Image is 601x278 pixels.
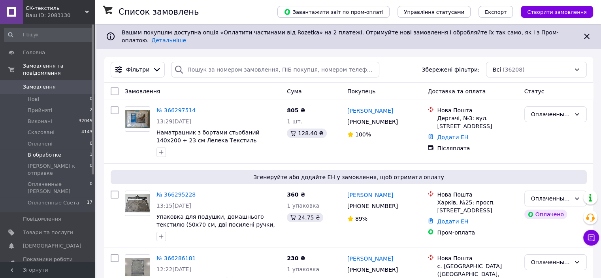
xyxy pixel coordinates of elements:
[355,216,367,222] span: 89%
[277,6,390,18] button: Завантажити звіт по пром-оплаті
[287,118,302,125] span: 1 шт.
[347,107,393,115] a: [PERSON_NAME]
[346,200,399,212] div: [PHONE_NUMBER]
[23,62,95,77] span: Замовлення та повідомлення
[524,88,544,95] span: Статус
[156,255,196,261] a: № 366286181
[156,118,191,125] span: 13:29[DATE]
[404,9,464,15] span: Управління статусами
[81,129,92,136] span: 4143
[125,110,150,129] img: Фото товару
[28,118,52,125] span: Виконані
[524,210,567,219] div: Оплачено
[156,202,191,209] span: 13:15[DATE]
[26,5,85,12] span: СК-текстиль
[151,37,186,43] a: Детальніше
[90,181,92,195] span: 0
[26,12,95,19] div: Ваш ID: 2083130
[347,88,375,95] span: Покупець
[422,66,479,74] span: Збережені фільтри:
[28,96,39,103] span: Нові
[125,191,150,216] a: Фото товару
[28,140,53,148] span: Оплачені
[428,88,486,95] span: Доставка та оплата
[437,191,518,199] div: Нова Пошта
[437,218,468,225] a: Додати ЕН
[347,191,393,199] a: [PERSON_NAME]
[583,230,599,246] button: Чат з покупцем
[156,266,191,272] span: 12:22[DATE]
[79,118,92,125] span: 32045
[23,256,73,270] span: Показники роботи компанії
[87,199,92,206] span: 17
[479,6,513,18] button: Експорт
[156,191,196,198] a: № 366295228
[156,214,275,236] a: Упаковка для подушки, домашнього текстилю (50х70 см, дві посилені ручки, ПВХ 90, сіра, 10 шт/упак...
[347,255,393,263] a: [PERSON_NAME]
[156,107,196,113] a: № 366297514
[28,129,55,136] span: Скасовані
[437,199,518,214] div: Харків, №25: просп. [STREET_ADDRESS]
[437,254,518,262] div: Нова Пошта
[355,131,371,138] span: 100%
[122,29,558,43] span: Вашим покупцям доступна опція «Оплатити частинами від Rozetka» на 2 платежі. Отримуйте нові замов...
[23,216,61,223] span: Повідомлення
[28,199,79,206] span: Оплаченные Света
[398,6,471,18] button: Управління статусами
[23,229,73,236] span: Товари та послуги
[287,107,305,113] span: 805 ₴
[119,7,199,17] h1: Список замовлень
[90,107,92,114] span: 2
[503,66,524,73] span: (36208)
[437,144,518,152] div: Післяплата
[23,83,56,91] span: Замовлення
[513,8,593,15] a: Створити замовлення
[493,66,501,74] span: Всі
[287,88,301,95] span: Cума
[28,163,90,177] span: [PERSON_NAME] к отправке
[287,129,326,138] div: 128.40 ₴
[287,191,305,198] span: 360 ₴
[23,242,81,250] span: [DEMOGRAPHIC_DATA]
[28,107,52,114] span: Прийняті
[521,6,593,18] button: Створити замовлення
[287,202,319,209] span: 1 упаковка
[346,116,399,127] div: [PHONE_NUMBER]
[90,96,92,103] span: 0
[23,49,45,56] span: Головна
[125,106,150,132] a: Фото товару
[125,88,160,95] span: Замовлення
[114,173,584,181] span: Згенеруйте або додайте ЕН у замовлення, щоб отримати оплату
[437,114,518,130] div: Дергачі, №3: вул. [STREET_ADDRESS]
[437,134,468,140] a: Додати ЕН
[156,129,260,144] a: Наматрацник з бортами стьобаний 140х200 + 23 см Лелека Текстиль
[437,229,518,236] div: Пром-оплата
[171,62,379,78] input: Пошук за номером замовлення, ПІБ покупця, номером телефону, Email, номером накладної
[28,151,61,159] span: В обработке
[287,255,305,261] span: 230 ₴
[437,106,518,114] div: Нова Пошта
[125,194,150,213] img: Фото товару
[531,194,571,203] div: Оплаченные Света
[287,266,319,272] span: 1 упаковка
[287,213,323,222] div: 24.75 ₴
[4,28,93,42] input: Пошук
[485,9,507,15] span: Експорт
[284,8,383,15] span: Завантажити звіт по пром-оплаті
[346,264,399,275] div: [PHONE_NUMBER]
[28,181,90,195] span: Оплаченные [PERSON_NAME]
[90,151,92,159] span: 1
[527,9,587,15] span: Створити замовлення
[90,140,92,148] span: 0
[126,66,149,74] span: Фільтри
[531,110,571,119] div: Оплаченные Света
[125,258,150,276] img: Фото товару
[531,258,571,267] div: Оплаченные Света
[90,163,92,177] span: 0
